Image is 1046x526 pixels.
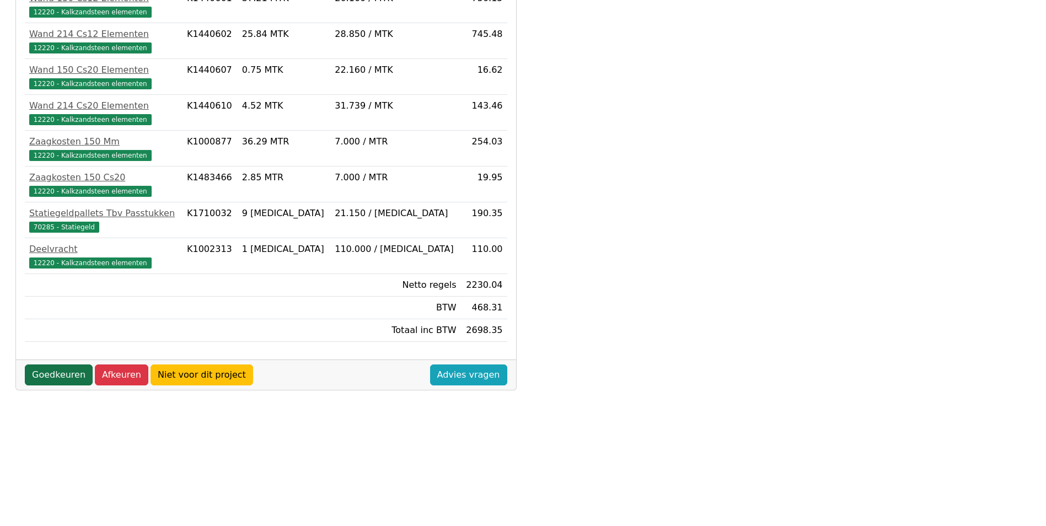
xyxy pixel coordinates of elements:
td: 19.95 [461,167,507,202]
div: 0.75 MTK [242,63,326,77]
a: Goedkeuren [25,364,93,385]
span: 12220 - Kalkzandsteen elementen [29,7,152,18]
div: 25.84 MTK [242,28,326,41]
div: Zaagkosten 150 Mm [29,135,178,148]
span: 12220 - Kalkzandsteen elementen [29,186,152,197]
span: 12220 - Kalkzandsteen elementen [29,150,152,161]
div: 31.739 / MTK [335,99,456,112]
td: K1440602 [183,23,238,59]
a: Wand 214 Cs12 Elementen12220 - Kalkzandsteen elementen [29,28,178,54]
span: 12220 - Kalkzandsteen elementen [29,114,152,125]
div: 7.000 / MTR [335,171,456,184]
a: Advies vragen [430,364,507,385]
td: K1000877 [183,131,238,167]
div: Wand 214 Cs20 Elementen [29,99,178,112]
div: 28.850 / MTK [335,28,456,41]
td: 143.46 [461,95,507,131]
td: 2698.35 [461,319,507,342]
div: Statiegeldpallets Tbv Passtukken [29,207,178,220]
td: 110.00 [461,238,507,274]
td: K1440607 [183,59,238,95]
div: Deelvracht [29,243,178,256]
span: 70285 - Statiegeld [29,222,99,233]
span: 12220 - Kalkzandsteen elementen [29,257,152,269]
a: Zaagkosten 150 Mm12220 - Kalkzandsteen elementen [29,135,178,162]
a: Wand 150 Cs20 Elementen12220 - Kalkzandsteen elementen [29,63,178,90]
a: Afkeuren [95,364,148,385]
div: 7.000 / MTR [335,135,456,148]
a: Deelvracht12220 - Kalkzandsteen elementen [29,243,178,269]
td: BTW [330,297,460,319]
span: 12220 - Kalkzandsteen elementen [29,42,152,53]
td: 254.03 [461,131,507,167]
div: 110.000 / [MEDICAL_DATA] [335,243,456,256]
div: Wand 150 Cs20 Elementen [29,63,178,77]
div: 1 [MEDICAL_DATA] [242,243,326,256]
td: 2230.04 [461,274,507,297]
td: K1440610 [183,95,238,131]
div: 2.85 MTR [242,171,326,184]
td: Netto regels [330,274,460,297]
div: 9 [MEDICAL_DATA] [242,207,326,220]
a: Niet voor dit project [151,364,253,385]
div: Wand 214 Cs12 Elementen [29,28,178,41]
div: 4.52 MTK [242,99,326,112]
span: 12220 - Kalkzandsteen elementen [29,78,152,89]
div: 21.150 / [MEDICAL_DATA] [335,207,456,220]
td: 468.31 [461,297,507,319]
td: 16.62 [461,59,507,95]
a: Statiegeldpallets Tbv Passtukken70285 - Statiegeld [29,207,178,233]
td: 745.48 [461,23,507,59]
td: K1483466 [183,167,238,202]
div: Zaagkosten 150 Cs20 [29,171,178,184]
td: K1710032 [183,202,238,238]
td: K1002313 [183,238,238,274]
td: Totaal inc BTW [330,319,460,342]
div: 22.160 / MTK [335,63,456,77]
a: Wand 214 Cs20 Elementen12220 - Kalkzandsteen elementen [29,99,178,126]
td: 190.35 [461,202,507,238]
a: Zaagkosten 150 Cs2012220 - Kalkzandsteen elementen [29,171,178,197]
div: 36.29 MTR [242,135,326,148]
